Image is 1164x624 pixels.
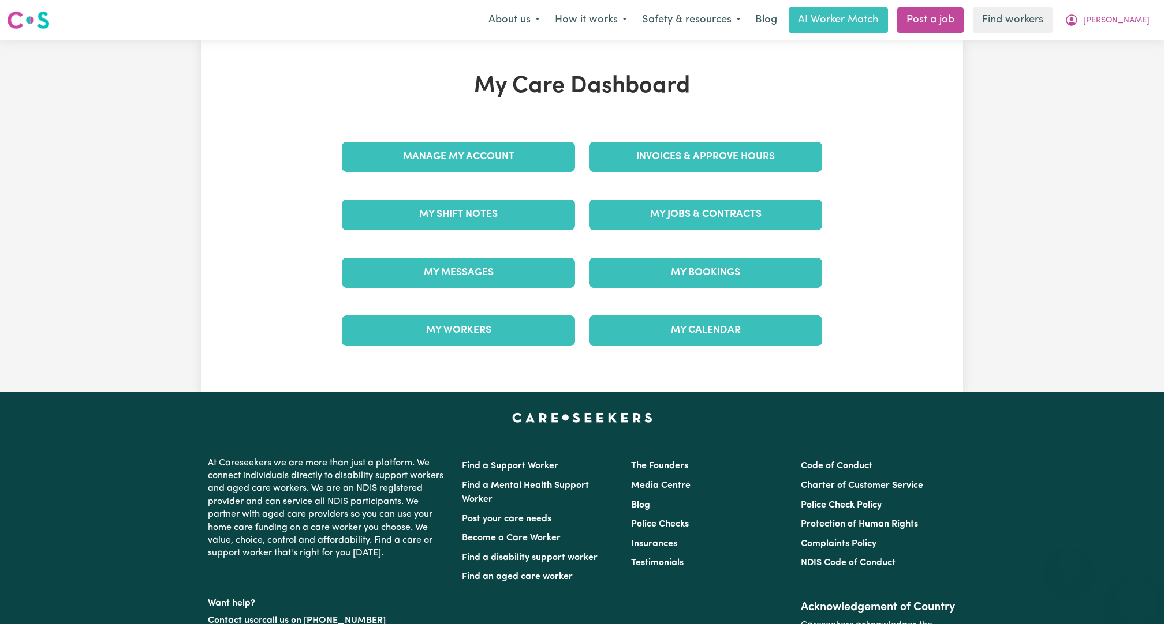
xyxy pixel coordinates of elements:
[342,258,575,288] a: My Messages
[589,258,822,288] a: My Bookings
[462,481,589,504] a: Find a Mental Health Support Worker
[635,8,748,32] button: Safety & resources
[801,558,896,567] a: NDIS Code of Conduct
[801,501,882,510] a: Police Check Policy
[462,533,561,543] a: Become a Care Worker
[512,413,652,422] a: Careseekers home page
[342,142,575,172] a: Manage My Account
[1118,578,1155,615] iframe: Button to launch messaging window
[801,520,918,529] a: Protection of Human Rights
[973,7,1053,33] a: Find workers
[631,481,691,490] a: Media Centre
[547,8,635,32] button: How it works
[589,142,822,172] a: Invoices & Approve Hours
[789,7,888,33] a: AI Worker Match
[335,73,829,100] h1: My Care Dashboard
[208,592,448,610] p: Want help?
[631,539,677,548] a: Insurances
[631,461,688,471] a: The Founders
[7,10,50,31] img: Careseekers logo
[801,481,923,490] a: Charter of Customer Service
[631,501,650,510] a: Blog
[801,461,872,471] a: Code of Conduct
[631,520,689,529] a: Police Checks
[897,7,964,33] a: Post a job
[462,572,573,581] a: Find an aged care worker
[1057,8,1157,32] button: My Account
[481,8,547,32] button: About us
[801,600,956,614] h2: Acknowledgement of Country
[342,200,575,230] a: My Shift Notes
[748,7,784,33] a: Blog
[1083,14,1150,27] span: [PERSON_NAME]
[631,558,684,567] a: Testimonials
[589,315,822,345] a: My Calendar
[342,315,575,345] a: My Workers
[208,452,448,565] p: At Careseekers we are more than just a platform. We connect individuals directly to disability su...
[462,514,551,524] a: Post your care needs
[801,539,876,548] a: Complaints Policy
[462,461,558,471] a: Find a Support Worker
[462,553,598,562] a: Find a disability support worker
[7,7,50,33] a: Careseekers logo
[589,200,822,230] a: My Jobs & Contracts
[1058,550,1081,573] iframe: Close message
